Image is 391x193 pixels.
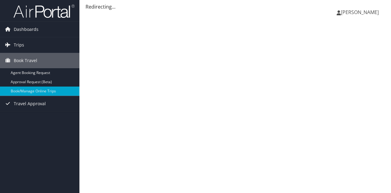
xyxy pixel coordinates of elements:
span: Book Travel [14,53,37,68]
span: Dashboards [14,22,38,37]
span: Trips [14,37,24,53]
div: Redirecting... [86,3,385,10]
a: [PERSON_NAME] [337,3,385,21]
span: Travel Approval [14,96,46,111]
span: [PERSON_NAME] [341,9,379,16]
img: airportal-logo.png [13,4,75,18]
